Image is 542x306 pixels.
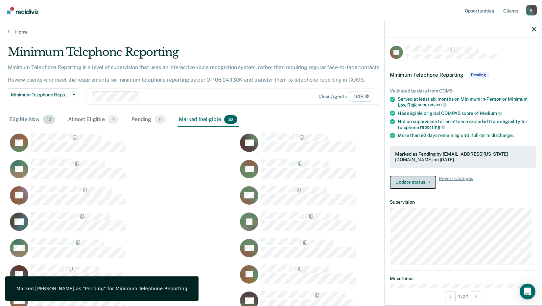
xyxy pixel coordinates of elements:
[8,185,238,212] div: CaseloadOpportunityCell-0713694
[398,119,536,130] div: Not on supervision for an offense excluded from eligibility for telephone
[398,133,536,138] div: More than 90 days remaining until full-term
[130,113,167,127] div: Pending
[390,72,463,78] span: Minimum Telephone Reporting
[420,124,445,130] span: reporting
[480,111,502,116] span: Medium
[390,88,536,94] div: Validated by data from COMS
[224,115,237,124] span: 26
[385,64,542,86] div: Minimum Telephone ReportingPending
[318,94,346,99] div: Clear agents
[8,212,238,238] div: CaseloadOpportunityCell-0775370
[526,5,537,15] button: Profile dropdown button
[349,91,373,102] span: D4B
[8,29,534,35] a: Home
[445,292,456,302] button: Previous Opportunity
[439,176,473,189] span: Revert Changes
[471,292,481,302] button: Next Opportunity
[8,159,238,185] div: CaseloadOpportunityCell-0678497
[398,96,536,108] div: Served at least six months on Minimum In-Person or Minimum Low Risk
[390,199,536,205] dt: Supervision
[11,92,70,98] span: Minimum Telephone Reporting
[238,185,468,212] div: CaseloadOpportunityCell-0708976
[238,264,468,291] div: CaseloadOpportunityCell-0793537
[8,238,238,264] div: CaseloadOpportunityCell-0802110
[177,113,238,127] div: Marked Ineligible
[385,288,542,305] div: 7 / 27
[8,133,238,159] div: CaseloadOpportunityCell-0771940
[7,7,38,14] img: Recidiviz
[8,264,238,291] div: CaseloadOpportunityCell-0798073
[154,115,166,124] span: 11
[43,115,55,124] span: 10
[398,110,536,116] div: Has eligible original COMPAS score of
[108,115,118,124] span: 7
[520,284,535,299] div: Open Intercom Messenger
[16,286,187,292] div: Marked [PERSON_NAME] as "Pending" for Minimum Telephone Reporting
[390,276,536,281] dt: Milestones
[526,5,537,15] div: B
[390,176,436,189] button: Update status
[238,238,468,264] div: CaseloadOpportunityCell-0748439
[491,133,514,138] span: discharge.
[469,72,488,78] span: Pending
[67,113,120,127] div: Almost Eligible
[238,212,468,238] div: CaseloadOpportunityCell-0738228
[8,113,56,127] div: Eligible Now
[418,102,447,107] span: supervision
[238,133,468,159] div: CaseloadOpportunityCell-0661881
[8,45,414,64] div: Minimum Telephone Reporting
[395,151,531,163] div: Marked as Pending by [EMAIL_ADDRESS][US_STATE][DOMAIN_NAME] on [DATE].
[8,64,381,83] p: Minimum Telephone Reporting is a level of supervision that uses an interactive voice recognition ...
[238,159,468,185] div: CaseloadOpportunityCell-0739532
